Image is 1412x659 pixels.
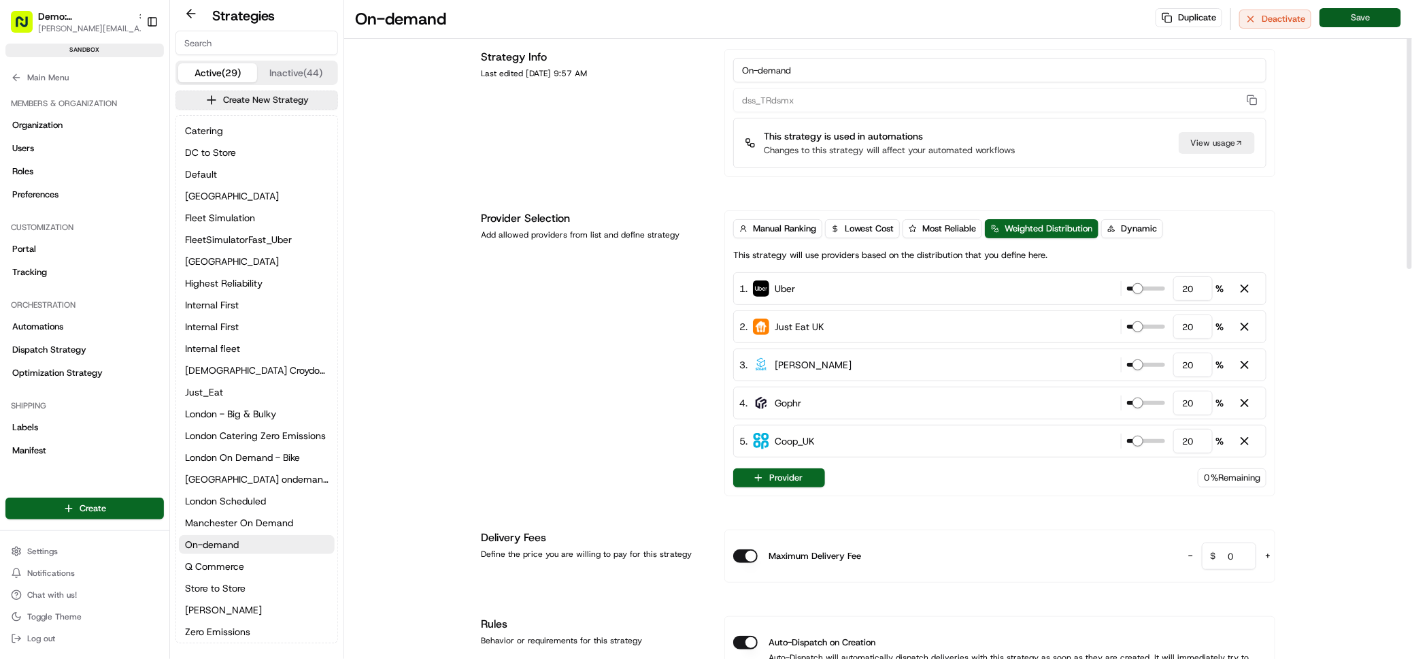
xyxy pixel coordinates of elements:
button: Most Reliable [903,219,982,238]
button: Chat with us! [5,585,164,605]
button: FleetSimulatorFast_Uber [179,230,335,249]
button: Just_Eat [179,383,335,402]
div: 3 . [739,357,852,372]
span: Labels [12,421,38,434]
span: % [1215,434,1224,448]
a: Optimization Strategy [5,362,164,384]
button: Highest Reliability [179,274,335,293]
button: London On Demand - Bike [179,448,335,467]
button: Internal fleet [179,339,335,358]
span: [PERSON_NAME] [42,248,110,259]
button: Save [1319,8,1401,27]
div: Define the price you are willing to pay for this strategy [481,549,708,560]
span: Manual Ranking [753,223,816,235]
span: Dynamic [1121,223,1157,235]
button: Start new chat [231,134,248,150]
span: Main Menu [27,72,69,83]
span: Settings [27,546,58,557]
a: [DEMOGRAPHIC_DATA] Croydon Big and Bulky 5 miles [179,361,335,380]
a: [GEOGRAPHIC_DATA] ondemand car [179,470,335,489]
h1: Strategy Info [481,49,708,65]
img: uber-new-logo.jpeg [753,280,769,297]
button: Log out [5,629,164,648]
div: View usage [1179,132,1255,154]
a: Organization [5,114,164,136]
button: Manual Ranking [733,219,822,238]
span: [GEOGRAPHIC_DATA] [185,189,279,203]
a: 💻API Documentation [110,299,224,323]
button: [PERSON_NAME][EMAIL_ADDRESS][DOMAIN_NAME] [38,23,147,34]
div: Members & Organization [5,93,164,114]
span: Chat with us! [27,590,77,600]
div: 📗 [14,306,24,317]
img: 4920774857489_3d7f54699973ba98c624_72.jpg [29,130,53,155]
button: Weighted Distribution [985,219,1098,238]
a: London - Big & Bulky [179,404,335,423]
span: Organization [12,119,63,131]
span: Catering [185,124,223,138]
div: Start new chat [61,130,223,144]
span: [PERSON_NAME] [775,358,852,372]
button: Create New Strategy [175,91,338,110]
span: [PERSON_NAME] [185,603,262,617]
span: Create [80,502,106,515]
a: Default [179,165,335,184]
div: Orchestration [5,294,164,316]
button: Demo: [GEOGRAPHIC_DATA][PERSON_NAME][EMAIL_ADDRESS][DOMAIN_NAME] [5,5,141,38]
span: Fleet Simulation [185,211,255,225]
span: Default [185,167,217,181]
span: % [1215,396,1224,410]
button: Lowest Cost [825,219,900,238]
a: Roles [5,161,164,182]
button: Store to Store [179,579,335,598]
span: Internal First [185,298,239,312]
span: Users [12,142,34,155]
span: Uber [775,282,795,295]
button: Zero Emissions [179,622,335,641]
a: Automations [5,316,164,338]
button: Provider [733,468,825,487]
img: Frederick Szydlowski [14,198,35,220]
span: [GEOGRAPHIC_DATA] ondemand car [185,472,329,486]
span: Zero Emissions [185,625,250,639]
h1: Delivery Fees [481,530,708,546]
p: This strategy will use providers based on the distribution that you define here. [733,249,1047,261]
button: London Catering Zero Emissions [179,426,335,445]
span: Dispatch Strategy [12,344,86,356]
a: Labels [5,417,164,438]
span: London Catering Zero Emissions [185,429,326,443]
span: [DATE] [120,248,148,259]
a: Users [5,138,164,159]
span: Internal fleet [185,342,240,355]
label: Auto-Dispatch on Creation [769,636,875,649]
span: $ [1205,545,1221,572]
a: Manchester On Demand [179,513,335,532]
a: Catering [179,121,335,140]
img: gophr-logo.jpg [753,395,769,411]
button: Deactivate [1239,10,1311,29]
input: Search [175,31,338,55]
a: [PERSON_NAME] [179,600,335,620]
button: Internal First [179,317,335,336]
button: Demo: [GEOGRAPHIC_DATA] [38,10,132,23]
button: London Scheduled [179,492,335,511]
span: Portal [12,243,36,255]
div: Behavior or requirements for this strategy [481,635,708,646]
div: Shipping [5,395,164,417]
h1: Provider Selection [481,210,708,227]
span: On-demand [185,538,239,551]
button: Q Commerce [179,557,335,576]
span: Lowest Cost [845,223,894,235]
span: Manchester On Demand [185,516,293,530]
button: DC to Store [179,143,335,162]
button: Toggle Theme [5,607,164,626]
